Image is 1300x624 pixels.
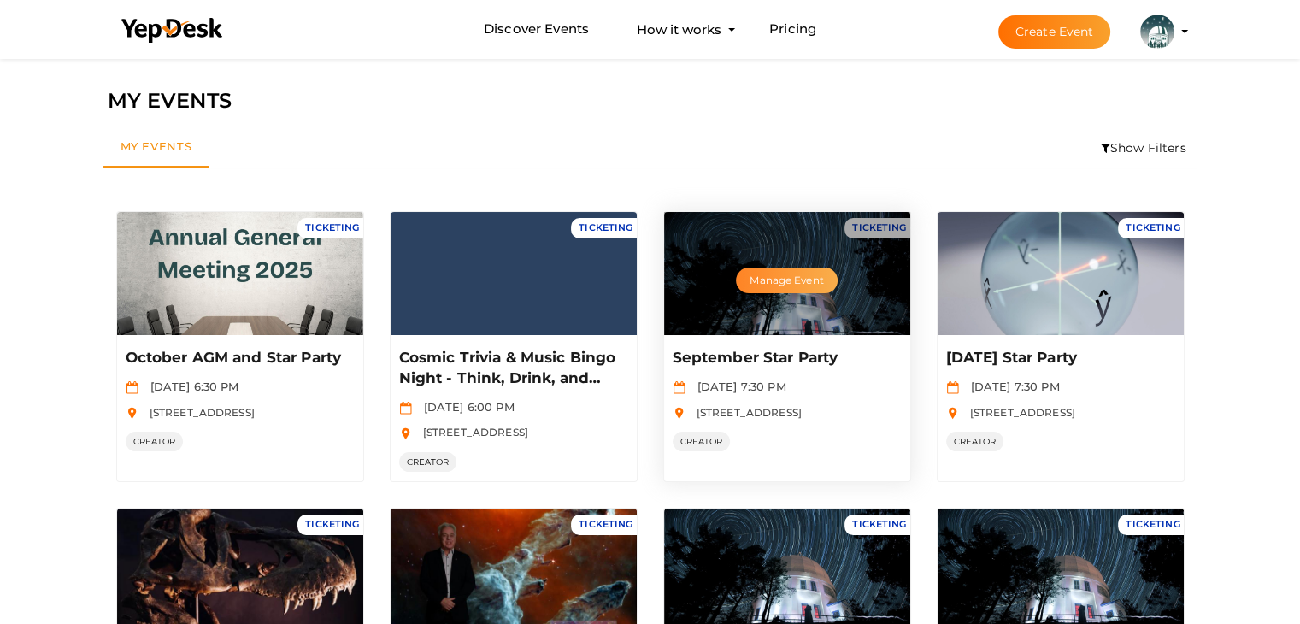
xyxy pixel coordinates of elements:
[673,407,685,420] img: location.svg
[399,402,412,415] img: calendar.svg
[399,427,412,440] img: location.svg
[1090,128,1197,168] li: Show Filters
[103,128,209,168] a: My Events
[673,348,897,368] p: September Star Party
[946,432,1004,451] span: CREATOR
[108,85,1193,117] div: MY EVENTS
[484,14,589,45] a: Discover Events
[632,14,726,45] button: How it works
[946,381,959,394] img: calendar.svg
[415,426,528,439] span: [STREET_ADDRESS]
[142,380,239,393] span: [DATE] 6:30 PM
[962,380,1060,393] span: [DATE] 7:30 PM
[689,380,786,393] span: [DATE] 7:30 PM
[688,406,802,419] span: [STREET_ADDRESS]
[673,432,731,451] span: CREATOR
[946,348,1171,368] p: [DATE] Star Party
[126,432,184,451] span: CREATOR
[126,381,138,394] img: calendar.svg
[946,407,959,420] img: location.svg
[1140,15,1174,49] img: KH323LD6_small.jpeg
[998,15,1111,49] button: Create Event
[673,381,685,394] img: calendar.svg
[962,406,1075,419] span: [STREET_ADDRESS]
[126,407,138,420] img: location.svg
[415,400,515,414] span: [DATE] 6:00 PM
[121,139,192,153] span: My Events
[769,14,816,45] a: Pricing
[736,268,837,293] button: Manage Event
[399,452,457,472] span: CREATOR
[126,348,350,368] p: October AGM and Star Party
[399,348,624,389] p: Cosmic Trivia & Music Bingo Night - Think, Drink, and Compete!
[141,406,255,419] span: [STREET_ADDRESS]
